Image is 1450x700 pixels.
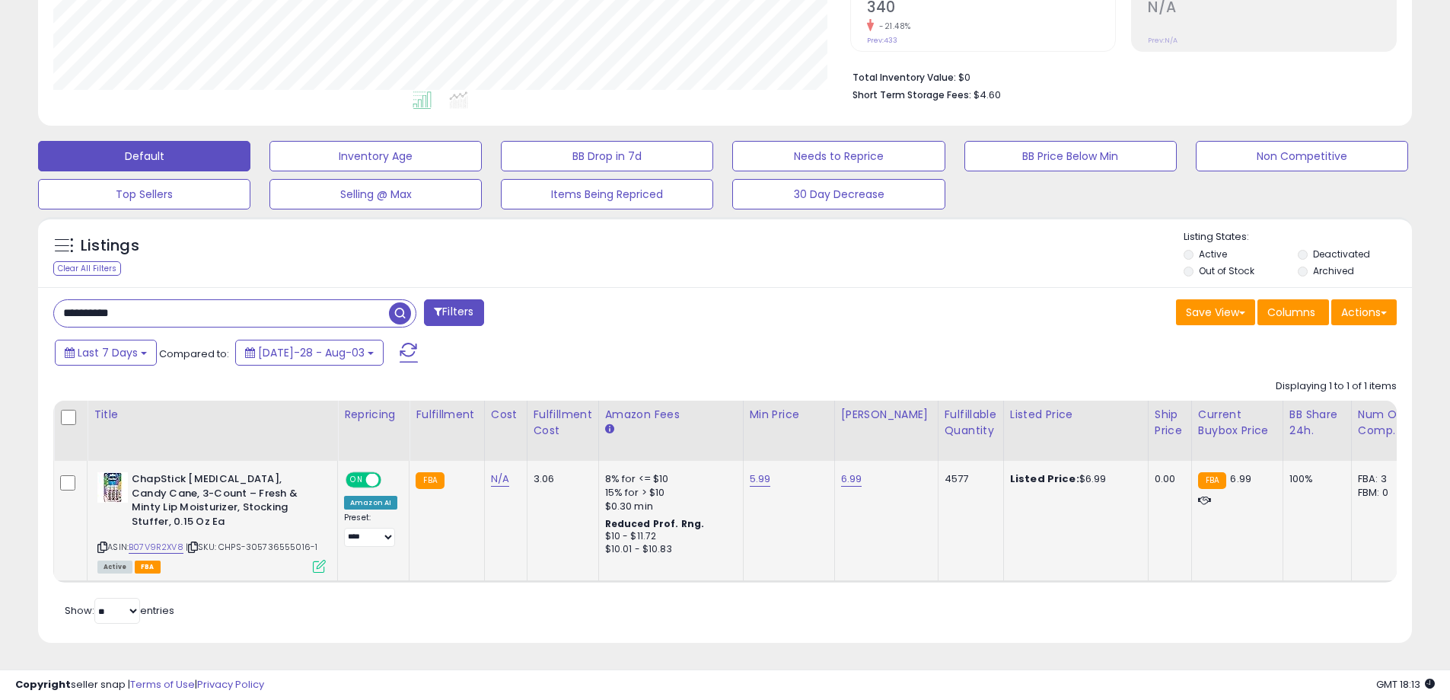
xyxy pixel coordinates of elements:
[416,472,444,489] small: FBA
[974,88,1001,102] span: $4.60
[867,36,897,45] small: Prev: 433
[269,141,482,171] button: Inventory Age
[841,407,932,423] div: [PERSON_NAME]
[491,407,521,423] div: Cost
[424,299,483,326] button: Filters
[1331,299,1397,325] button: Actions
[605,472,731,486] div: 8% for <= $10
[945,472,992,486] div: 4577
[1358,472,1408,486] div: FBA: 3
[1230,471,1251,486] span: 6.99
[94,407,331,423] div: Title
[1155,407,1185,439] div: Ship Price
[750,407,828,423] div: Min Price
[1010,471,1079,486] b: Listed Price:
[605,423,614,436] small: Amazon Fees.
[97,472,326,571] div: ASIN:
[258,345,365,360] span: [DATE]-28 - Aug-03
[235,340,384,366] button: [DATE]-28 - Aug-03
[132,472,317,532] b: ChapStick [MEDICAL_DATA], Candy Cane, 3-Count – Fresh & Minty Lip Moisturizer, Stocking Stuffer, ...
[1198,407,1276,439] div: Current Buybox Price
[1155,472,1180,486] div: 0.00
[605,517,705,530] b: Reduced Prof. Rng.
[964,141,1177,171] button: BB Price Below Min
[1184,230,1412,245] p: Listing States:
[129,541,183,554] a: B07V9R2XV8
[15,677,71,692] strong: Copyright
[732,179,945,209] button: 30 Day Decrease
[186,541,317,553] span: | SKU: CHPS-305736555016-1
[344,407,403,423] div: Repricing
[1199,264,1254,277] label: Out of Stock
[491,471,509,487] a: N/A
[1176,299,1255,325] button: Save View
[852,88,971,101] b: Short Term Storage Fees:
[38,179,250,209] button: Top Sellers
[605,486,731,500] div: 15% for > $10
[1198,472,1226,489] small: FBA
[501,179,713,209] button: Items Being Repriced
[1199,248,1227,261] label: Active
[65,603,174,618] span: Show: entries
[344,513,397,547] div: Preset:
[78,345,138,360] span: Last 7 Days
[841,471,862,487] a: 6.99
[1289,407,1345,439] div: BB Share 24h.
[416,407,477,423] div: Fulfillment
[347,474,366,487] span: ON
[945,407,997,439] div: Fulfillable Quantity
[159,347,229,361] span: Compared to:
[1313,248,1370,261] label: Deactivated
[379,474,403,487] span: OFF
[852,71,956,84] b: Total Inventory Value:
[1010,407,1142,423] div: Listed Price
[534,472,587,486] div: 3.06
[135,561,161,574] span: FBA
[534,407,592,439] div: Fulfillment Cost
[1257,299,1329,325] button: Columns
[269,179,482,209] button: Selling @ Max
[605,530,731,543] div: $10 - $11.72
[53,261,121,276] div: Clear All Filters
[97,561,132,574] span: All listings currently available for purchase on Amazon
[1358,407,1413,439] div: Num of Comp.
[1276,379,1397,394] div: Displaying 1 to 1 of 1 items
[1358,486,1408,500] div: FBM: 0
[1148,36,1178,45] small: Prev: N/A
[81,235,139,257] h5: Listings
[55,340,157,366] button: Last 7 Days
[501,141,713,171] button: BB Drop in 7d
[1376,677,1435,692] span: 2025-08-12 18:13 GMT
[1313,264,1354,277] label: Archived
[852,67,1385,85] li: $0
[15,678,264,692] div: seller snap | |
[1010,472,1136,486] div: $6.99
[732,141,945,171] button: Needs to Reprice
[605,500,731,513] div: $0.30 min
[605,543,731,556] div: $10.01 - $10.83
[38,141,250,171] button: Default
[344,496,397,510] div: Amazon AI
[750,471,771,487] a: 5.99
[197,677,264,692] a: Privacy Policy
[1267,305,1315,320] span: Columns
[874,21,911,32] small: -21.48%
[97,472,128,503] img: 512LR273gZL._SL40_.jpg
[605,407,737,423] div: Amazon Fees
[1196,141,1408,171] button: Non Competitive
[1289,472,1340,486] div: 100%
[130,677,195,692] a: Terms of Use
